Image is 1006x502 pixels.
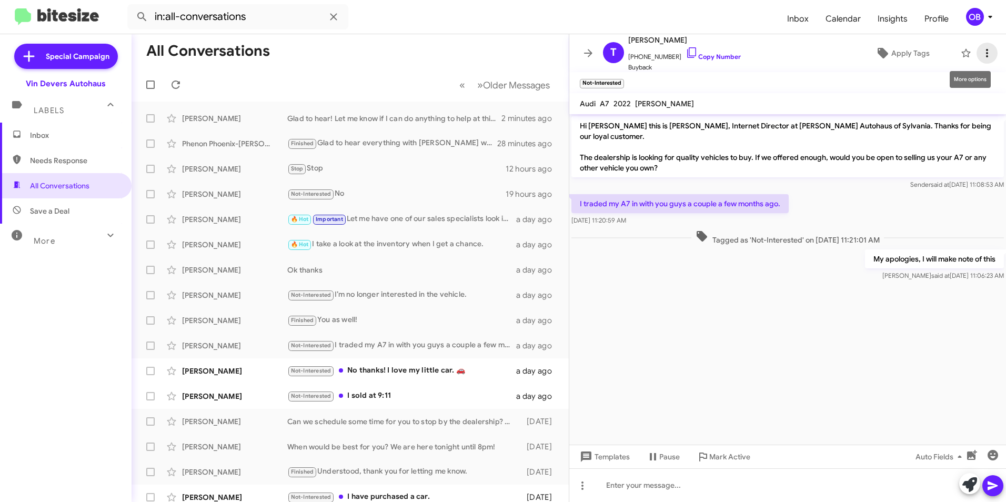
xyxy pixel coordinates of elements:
[688,447,759,466] button: Mark Active
[907,447,974,466] button: Auto Fields
[287,188,506,200] div: No
[182,366,287,376] div: [PERSON_NAME]
[686,53,741,61] a: Copy Number
[182,467,287,477] div: [PERSON_NAME]
[516,340,560,351] div: a day ago
[865,249,1004,268] p: My apologies, I will make note of this
[516,366,560,376] div: a day ago
[291,241,309,248] span: 🔥 Hot
[571,116,1004,177] p: Hi [PERSON_NAME] this is [PERSON_NAME], Internet Director at [PERSON_NAME] Autohaus of Sylvania. ...
[291,292,331,298] span: Not-Interested
[506,164,560,174] div: 12 hours ago
[291,342,331,349] span: Not-Interested
[26,78,106,89] div: Vin Devers Autohaus
[30,155,119,166] span: Needs Response
[291,468,314,475] span: Finished
[287,365,516,377] div: No thanks! I love my little car. 🚗
[287,163,506,175] div: Stop
[613,99,631,108] span: 2022
[522,416,560,427] div: [DATE]
[182,214,287,225] div: [PERSON_NAME]
[182,265,287,275] div: [PERSON_NAME]
[516,239,560,250] div: a day ago
[14,44,118,69] a: Special Campaign
[779,4,817,34] span: Inbox
[522,467,560,477] div: [DATE]
[817,4,869,34] a: Calendar
[506,189,560,199] div: 19 hours ago
[46,51,109,62] span: Special Campaign
[291,165,304,172] span: Stop
[459,78,465,92] span: «
[291,393,331,399] span: Not-Interested
[287,441,522,452] div: When would be best for you? We are here tonight until 8pm!
[916,4,957,34] a: Profile
[882,272,1004,279] span: [PERSON_NAME] [DATE] 11:06:23 AM
[849,44,955,63] button: Apply Tags
[182,138,287,149] div: Phenon Phoenix-[PERSON_NAME]
[957,8,994,26] button: OB
[516,391,560,401] div: a day ago
[600,99,609,108] span: A7
[287,238,516,250] div: I take a look at the inventory when I get a chance.
[578,447,630,466] span: Templates
[453,74,471,96] button: Previous
[691,230,884,245] span: Tagged as 'Not-Interested' on [DATE] 11:21:01 AM
[287,339,516,352] div: I traded my A7 in with you guys a couple a few months ago.
[287,466,522,478] div: Understood, thank you for letting me know.
[287,137,497,149] div: Glad to hear everything with [PERSON_NAME] went well! Whenever we can help in the future, do not ...
[931,272,950,279] span: said at
[287,213,516,225] div: Let me have one of our sales specialists look into the current market for your vehicle and reach ...
[910,180,1004,188] span: Sender [DATE] 11:08:53 AM
[182,290,287,300] div: [PERSON_NAME]
[182,164,287,174] div: [PERSON_NAME]
[571,216,626,224] span: [DATE] 11:20:59 AM
[287,289,516,301] div: I’m no longer interested in the vehicle.
[30,130,119,140] span: Inbox
[483,79,550,91] span: Older Messages
[966,8,984,26] div: OB
[291,367,331,374] span: Not-Interested
[628,34,741,46] span: [PERSON_NAME]
[146,43,270,59] h1: All Conversations
[291,140,314,147] span: Finished
[516,214,560,225] div: a day ago
[516,265,560,275] div: a day ago
[287,390,516,402] div: I sold at 9:11
[287,416,522,427] div: Can we schedule some time for you to stop by the dealership? We are extremely interested in your ...
[891,44,930,63] span: Apply Tags
[182,416,287,427] div: [PERSON_NAME]
[638,447,688,466] button: Pause
[569,447,638,466] button: Templates
[291,190,331,197] span: Not-Interested
[635,99,694,108] span: [PERSON_NAME]
[580,79,624,88] small: Not-Interested
[659,447,680,466] span: Pause
[501,113,560,124] div: 2 minutes ago
[316,216,343,223] span: Important
[522,441,560,452] div: [DATE]
[182,340,287,351] div: [PERSON_NAME]
[182,239,287,250] div: [PERSON_NAME]
[628,46,741,62] span: [PHONE_NUMBER]
[610,44,617,61] span: T
[287,113,501,124] div: Glad to hear! Let me know if I can do anything to help at this time.
[182,189,287,199] div: [PERSON_NAME]
[291,317,314,324] span: Finished
[182,113,287,124] div: [PERSON_NAME]
[477,78,483,92] span: »
[30,180,89,191] span: All Conversations
[628,62,741,73] span: Buyback
[869,4,916,34] a: Insights
[931,180,949,188] span: said at
[291,494,331,500] span: Not-Interested
[182,391,287,401] div: [PERSON_NAME]
[34,106,64,115] span: Labels
[516,290,560,300] div: a day ago
[30,206,69,216] span: Save a Deal
[497,138,560,149] div: 28 minutes ago
[182,441,287,452] div: [PERSON_NAME]
[291,216,309,223] span: 🔥 Hot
